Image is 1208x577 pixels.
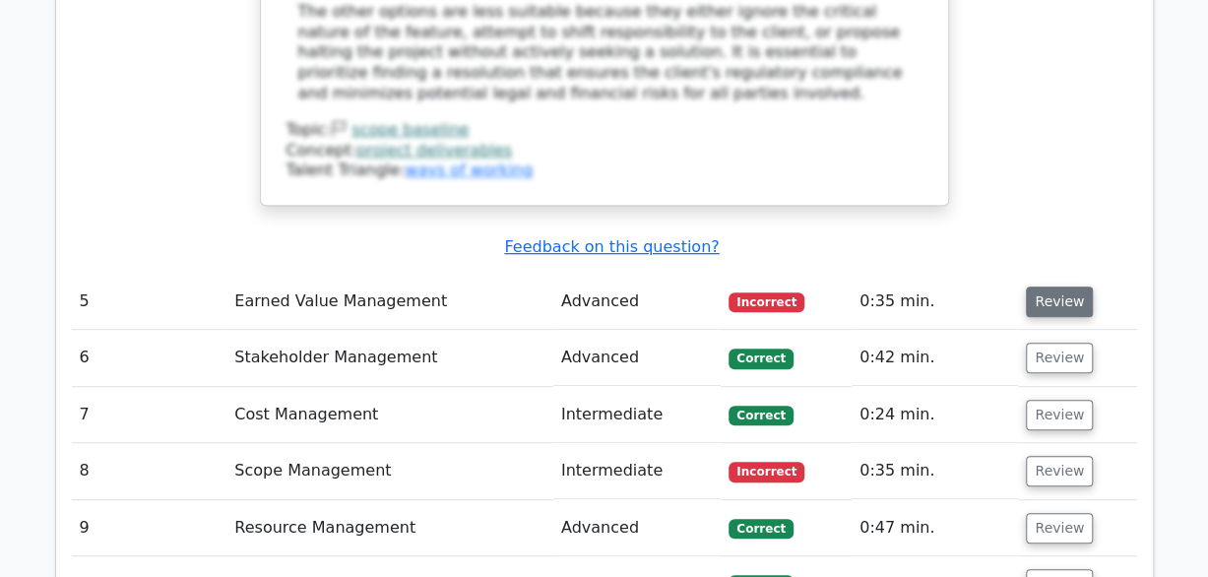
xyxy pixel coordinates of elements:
[729,462,804,481] span: Incorrect
[286,141,922,161] div: Concept:
[729,519,793,539] span: Correct
[729,292,804,312] span: Incorrect
[356,141,512,160] a: project deliverables
[351,120,469,139] a: scope baseline
[226,387,553,443] td: Cost Management
[286,120,922,141] div: Topic:
[1026,456,1093,486] button: Review
[1026,400,1093,430] button: Review
[1026,343,1093,373] button: Review
[553,274,722,330] td: Advanced
[286,120,922,181] div: Talent Triangle:
[553,330,722,386] td: Advanced
[504,237,719,256] a: Feedback on this question?
[852,330,1018,386] td: 0:42 min.
[852,500,1018,556] td: 0:47 min.
[729,406,793,425] span: Correct
[405,160,533,179] a: ways of working
[852,443,1018,499] td: 0:35 min.
[72,500,227,556] td: 9
[226,500,553,556] td: Resource Management
[72,387,227,443] td: 7
[226,443,553,499] td: Scope Management
[852,387,1018,443] td: 0:24 min.
[1026,287,1093,317] button: Review
[553,443,722,499] td: Intermediate
[226,274,553,330] td: Earned Value Management
[72,330,227,386] td: 6
[852,274,1018,330] td: 0:35 min.
[1026,513,1093,544] button: Review
[729,349,793,368] span: Correct
[553,387,722,443] td: Intermediate
[553,500,722,556] td: Advanced
[72,443,227,499] td: 8
[72,274,227,330] td: 5
[226,330,553,386] td: Stakeholder Management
